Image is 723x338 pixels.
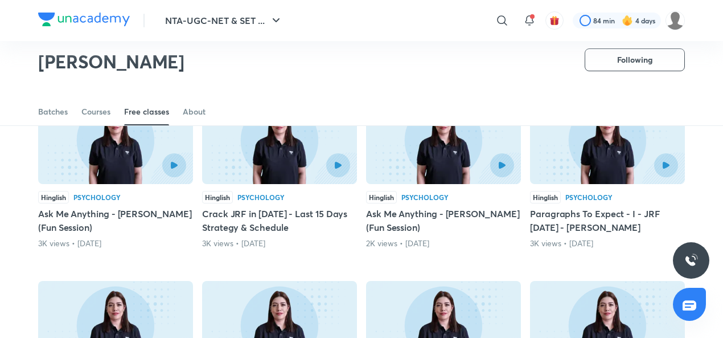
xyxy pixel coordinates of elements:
[38,13,130,29] a: Company Logo
[38,106,68,117] div: Batches
[549,15,560,26] img: avatar
[366,95,521,249] div: Ask Me Anything - Hafsa Malik (Fun Session)
[585,48,685,71] button: Following
[366,207,521,234] h5: Ask Me Anything - [PERSON_NAME] (Fun Session)
[202,207,357,234] h5: Crack JRF in [DATE] - Last 15 Days Strategy & Schedule
[38,98,68,125] a: Batches
[565,194,613,201] div: Psychology
[530,191,561,203] div: Hinglish
[183,98,206,125] a: About
[124,106,169,117] div: Free classes
[401,194,449,201] div: Psychology
[38,191,69,203] div: Hinglish
[38,50,184,73] h2: [PERSON_NAME]
[530,95,685,249] div: Paragraphs To Expect - I - JRF June 2025 - Hafsa Malik
[158,9,290,32] button: NTA-UGC-NET & SET ...
[183,106,206,117] div: About
[73,194,121,201] div: Psychology
[124,98,169,125] a: Free classes
[366,238,521,249] div: 2K views • 2 months ago
[38,13,130,26] img: Company Logo
[545,11,564,30] button: avatar
[530,207,685,234] h5: Paragraphs To Expect - I - JRF [DATE] - [PERSON_NAME]
[38,238,193,249] div: 3K views • 2 months ago
[666,11,685,30] img: ranjini
[38,95,193,249] div: Ask Me Anything - Hafsa Malik (Fun Session)
[202,191,233,203] div: Hinglish
[202,95,357,249] div: Crack JRF in JUNE 2025 - Last 15 Days Strategy & Schedule
[530,238,685,249] div: 3K views • 3 months ago
[81,106,110,117] div: Courses
[237,194,285,201] div: Psychology
[81,98,110,125] a: Courses
[38,207,193,234] h5: Ask Me Anything - [PERSON_NAME] (Fun Session)
[202,238,357,249] div: 3K views • 2 months ago
[366,191,397,203] div: Hinglish
[684,254,698,267] img: ttu
[622,15,633,26] img: streak
[617,54,652,66] span: Following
